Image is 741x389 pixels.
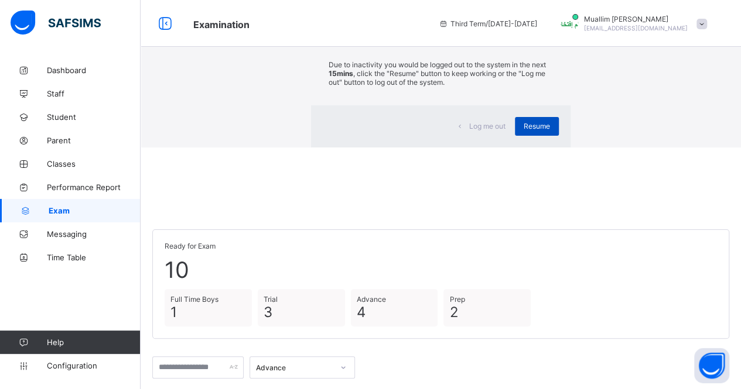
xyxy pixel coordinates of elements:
span: [EMAIL_ADDRESS][DOMAIN_NAME] [584,25,688,32]
span: Classes [47,159,141,168]
span: Time Table [47,253,141,262]
button: Open asap [694,348,729,383]
p: Due to inactivity you would be logged out to the system in the next , click the "Resume" button t... [329,60,553,87]
span: Muallim [PERSON_NAME] [584,15,688,23]
div: Advance [256,363,333,371]
span: 4 [357,304,432,321]
span: session/term information [439,19,537,28]
span: Trial [264,295,339,304]
span: Messaging [47,229,141,239]
span: Configuration [47,361,140,370]
span: Log me out [469,122,506,130]
span: Resume [524,122,550,130]
strong: 15mins [329,69,353,78]
span: Performance Report [47,183,141,192]
span: Student [47,112,141,122]
span: Full Time Boys [170,295,246,304]
span: 1 [170,304,246,321]
span: Help [47,338,140,347]
span: Staff [47,89,141,98]
span: Exam [49,206,141,215]
span: Prep [449,295,525,304]
span: 3 [264,304,339,321]
span: Ready for Exam [165,242,717,250]
div: MuallimIftekhar [549,14,713,33]
span: 2 [449,304,525,321]
img: safsims [11,11,101,35]
span: 10 [165,256,717,283]
span: Advance [357,295,432,304]
span: Examination [193,19,250,30]
span: Dashboard [47,66,141,75]
span: Parent [47,136,141,145]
